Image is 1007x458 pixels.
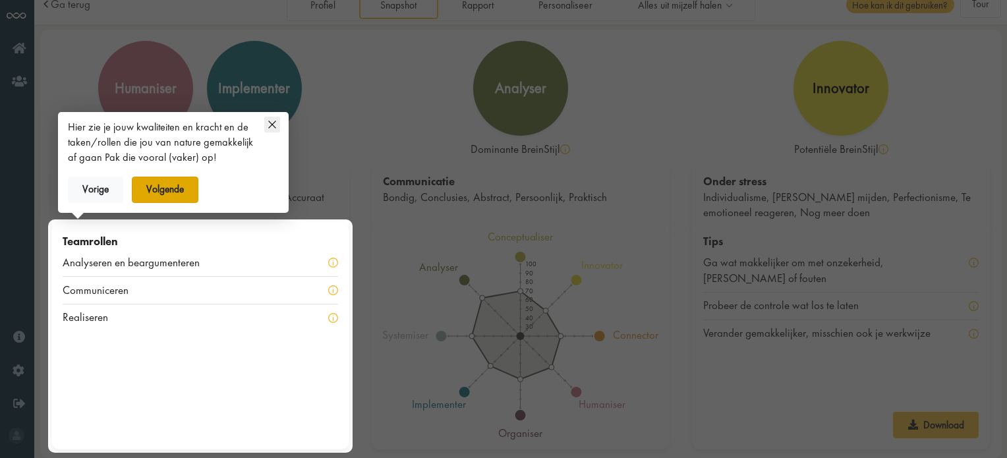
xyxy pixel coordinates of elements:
div: Realiseren [63,310,125,326]
div: Teamrollen [63,234,338,250]
div: Hier zie je jouw kwaliteiten en kracht en de taken/rollen die jou van nature gemakkelijk af gaan ... [68,120,256,165]
button: Vorige [68,177,124,203]
img: info-yellow.svg [328,258,338,268]
img: info-yellow.svg [328,285,338,295]
button: Volgende [132,177,199,203]
div: Analyseren en beargumenteren [63,255,217,271]
div: Communiceren [63,283,146,299]
img: info-yellow.svg [328,313,338,323]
